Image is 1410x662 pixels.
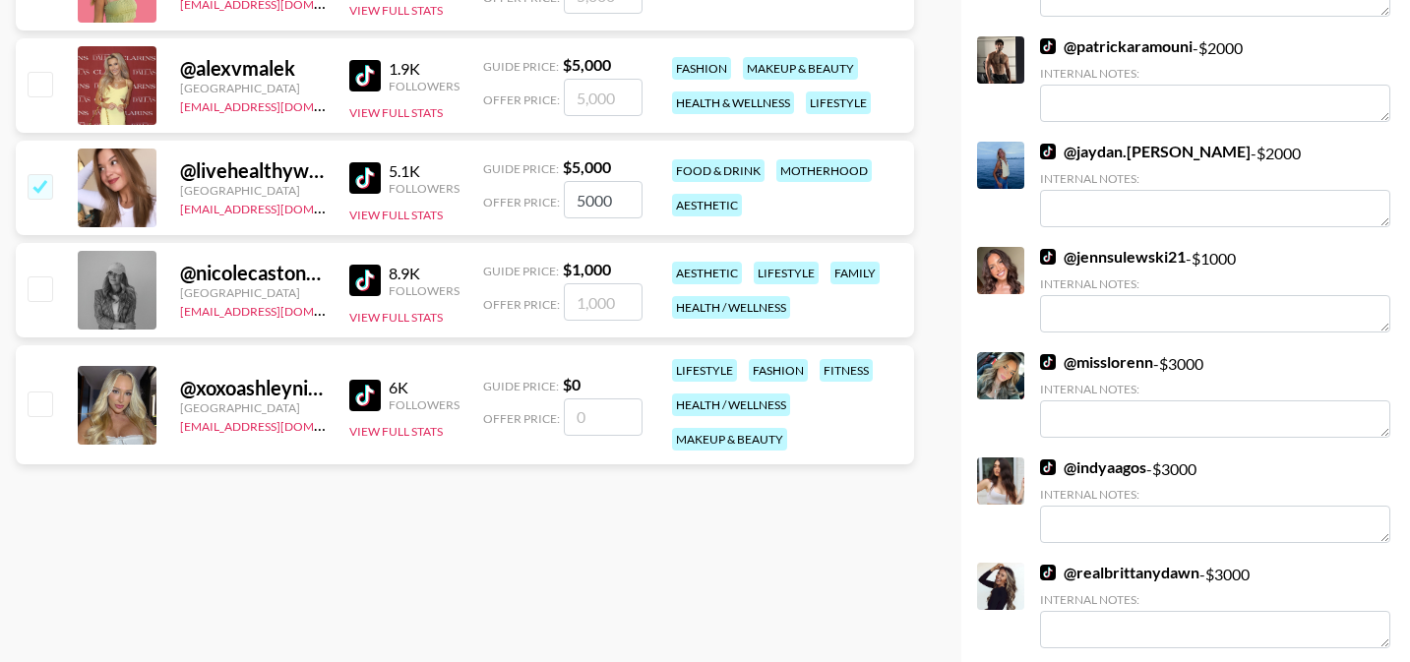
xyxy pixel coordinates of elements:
div: Internal Notes: [1040,382,1390,396]
img: TikTok [1040,38,1056,54]
div: Followers [389,79,460,93]
strong: $ 0 [563,375,581,393]
button: View Full Stats [349,105,443,120]
a: [EMAIL_ADDRESS][DOMAIN_NAME] [180,198,378,216]
div: 5.1K [389,161,460,181]
strong: $ 5,000 [563,157,611,176]
div: family [830,262,880,284]
input: 0 [564,398,643,436]
img: TikTok [349,265,381,296]
a: @realbrittanydawn [1040,563,1199,582]
div: - $ 3000 [1040,457,1390,543]
a: @jennsulewski21 [1040,247,1186,267]
span: Offer Price: [483,297,560,312]
div: @ alexvmalek [180,56,326,81]
div: Internal Notes: [1040,487,1390,502]
a: @indyaagos [1040,457,1146,477]
div: makeup & beauty [672,428,787,451]
div: Followers [389,397,460,412]
div: 1.9K [389,59,460,79]
div: - $ 3000 [1040,563,1390,648]
img: TikTok [349,162,381,194]
div: lifestyle [672,359,737,382]
img: TikTok [349,60,381,91]
div: fashion [672,57,731,80]
div: fitness [820,359,873,382]
div: health & wellness [672,91,794,114]
div: @ nicolecastonguayhogan [180,261,326,285]
div: health / wellness [672,393,790,416]
a: @patrickaramouni [1040,36,1193,56]
img: TikTok [1040,144,1056,159]
a: [EMAIL_ADDRESS][DOMAIN_NAME] [180,95,378,114]
div: Internal Notes: [1040,171,1390,186]
div: - $ 2000 [1040,36,1390,122]
div: [GEOGRAPHIC_DATA] [180,81,326,95]
div: 6K [389,378,460,397]
div: @ xoxoashleynicole [180,376,326,400]
div: health / wellness [672,296,790,319]
div: [GEOGRAPHIC_DATA] [180,285,326,300]
input: 1,000 [564,283,643,321]
span: Guide Price: [483,379,559,393]
div: @ livehealthywithlexi [180,158,326,183]
span: Offer Price: [483,195,560,210]
div: aesthetic [672,262,742,284]
div: Followers [389,181,460,196]
input: 5,000 [564,181,643,218]
a: [EMAIL_ADDRESS][DOMAIN_NAME] [180,300,378,319]
img: TikTok [349,380,381,411]
div: food & drink [672,159,765,182]
div: makeup & beauty [743,57,858,80]
div: fashion [749,359,808,382]
span: Guide Price: [483,161,559,176]
div: [GEOGRAPHIC_DATA] [180,183,326,198]
div: Internal Notes: [1040,276,1390,291]
span: Offer Price: [483,92,560,107]
img: TikTok [1040,354,1056,370]
span: Guide Price: [483,264,559,278]
div: - $ 3000 [1040,352,1390,438]
button: View Full Stats [349,208,443,222]
a: @misslorenn [1040,352,1153,372]
div: lifestyle [754,262,819,284]
button: View Full Stats [349,3,443,18]
div: Followers [389,283,460,298]
img: TikTok [1040,249,1056,265]
div: - $ 1000 [1040,247,1390,332]
span: Offer Price: [483,411,560,426]
input: 5,000 [564,79,643,116]
strong: $ 5,000 [563,55,611,74]
div: 8.9K [389,264,460,283]
div: Internal Notes: [1040,592,1390,607]
div: lifestyle [806,91,871,114]
div: motherhood [776,159,872,182]
div: Internal Notes: [1040,66,1390,81]
button: View Full Stats [349,424,443,439]
a: @jaydan.[PERSON_NAME] [1040,142,1251,161]
button: View Full Stats [349,310,443,325]
img: TikTok [1040,565,1056,580]
span: Guide Price: [483,59,559,74]
div: aesthetic [672,194,742,216]
div: [GEOGRAPHIC_DATA] [180,400,326,415]
a: [EMAIL_ADDRESS][DOMAIN_NAME] [180,415,378,434]
div: - $ 2000 [1040,142,1390,227]
strong: $ 1,000 [563,260,611,278]
img: TikTok [1040,459,1056,475]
